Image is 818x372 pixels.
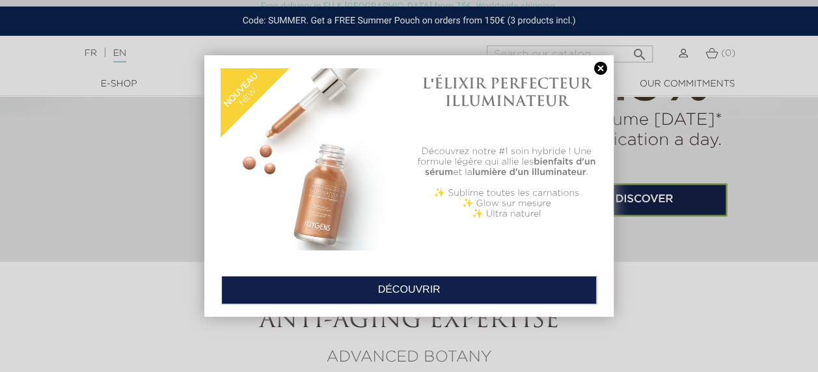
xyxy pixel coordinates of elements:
h1: L'ÉLIXIR PERFECTEUR ILLUMINATEUR [416,75,597,109]
p: ✨ Sublime toutes les carnations [416,188,597,198]
a: DÉCOUVRIR [221,276,597,304]
b: bienfaits d'un sérum [425,157,595,177]
p: ✨ Ultra naturel [416,209,597,219]
p: ✨ Glow sur mesure [416,198,597,209]
p: Découvrez notre #1 soin hybride ! Une formule légère qui allie les et la . [416,146,597,178]
b: lumière d'un illuminateur [472,168,586,177]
